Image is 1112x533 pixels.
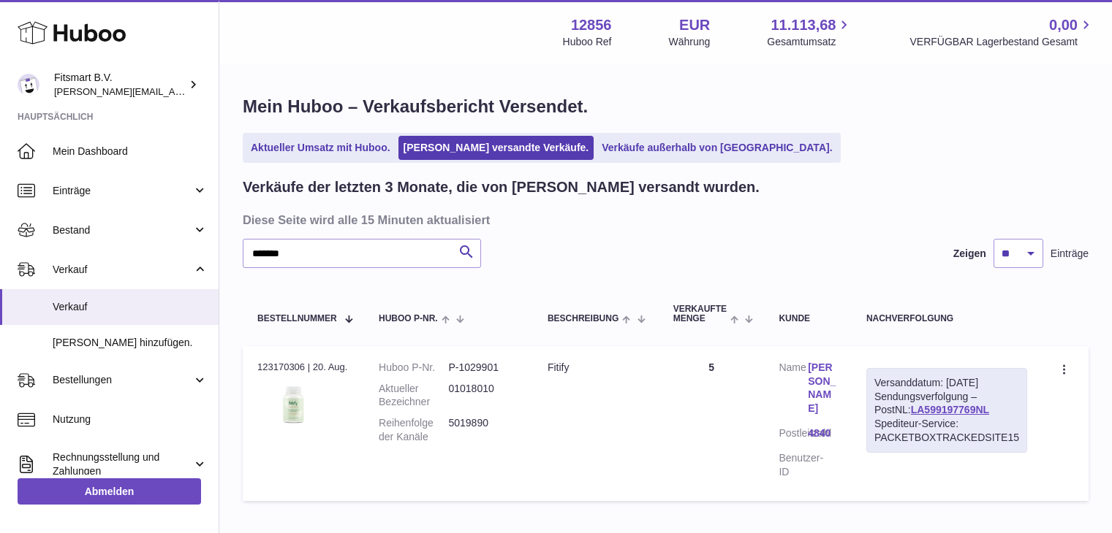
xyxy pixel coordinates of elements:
[53,184,192,198] span: Einträge
[53,263,192,277] span: Verkauf
[246,136,396,160] a: Aktueller Umsatz mit Huboo.
[53,413,208,426] span: Nutzung
[909,35,1094,49] span: VERFÜGBAR Lagerbestand Gesamt
[18,478,201,505] a: Abmelden
[448,361,518,375] dd: P-1029901
[953,247,986,261] label: Zeigen
[18,74,39,96] img: jonathan@leaderoo.com
[679,15,710,35] strong: EUR
[54,85,293,97] span: [PERSON_NAME][EMAIL_ADDRESS][DOMAIN_NAME]
[379,382,448,410] dt: Aktueller Bezeichner
[548,361,644,375] div: Fitify
[771,15,836,35] span: 11.113,68
[548,314,619,323] span: Beschreibung
[571,15,612,35] strong: 12856
[53,336,208,350] span: [PERSON_NAME] hinzufügen.
[1051,247,1089,261] span: Einträge
[53,450,192,478] span: Rechnungsstellung und Zahlungen
[563,35,612,49] div: Huboo Ref
[779,361,808,420] dt: Name
[257,361,349,374] div: 123170306 | 20. Aug.
[866,368,1027,453] div: Sendungsverfolgung – PostNL:
[808,361,837,416] a: [PERSON_NAME]
[448,416,518,444] dd: 5019890
[53,145,208,158] span: Mein Dashboard
[909,15,1094,49] a: 0,00 VERFÜGBAR Lagerbestand Gesamt
[53,300,208,314] span: Verkauf
[243,177,760,197] h2: Verkäufe der letzten 3 Monate, die von [PERSON_NAME] versandt wurden.
[767,35,852,49] span: Gesamtumsatz
[911,404,989,415] a: LA599197769NL
[398,136,594,160] a: [PERSON_NAME] versandte Verkäufe.
[54,71,186,99] div: Fitsmart B.V.
[243,95,1089,118] h1: Mein Huboo – Verkaufsbericht Versendet.
[53,223,192,237] span: Bestand
[257,378,330,430] img: 128561739542540.png
[448,382,518,410] dd: 01018010
[379,314,438,323] span: Huboo P-Nr.
[874,417,1019,445] div: Spediteur-Service: PACKETBOXTRACKEDSITE15
[767,15,852,49] a: 11.113,68 Gesamtumsatz
[257,314,337,323] span: Bestellnummer
[779,426,808,444] dt: Postleitzahl
[243,212,1085,228] h3: Diese Seite wird alle 15 Minuten aktualisiert
[808,426,837,440] a: 4840
[673,304,727,323] span: Verkaufte Menge
[779,314,836,323] div: Kunde
[379,361,448,375] dt: Huboo P-Nr.
[866,314,1027,323] div: Nachverfolgung
[659,346,765,501] td: 5
[874,376,1019,390] div: Versanddatum: [DATE]
[669,35,711,49] div: Währung
[1049,15,1078,35] span: 0,00
[379,416,448,444] dt: Reihenfolge der Kanäle
[597,136,837,160] a: Verkäufe außerhalb von [GEOGRAPHIC_DATA].
[779,451,808,479] dt: Benutzer-ID
[53,373,192,387] span: Bestellungen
